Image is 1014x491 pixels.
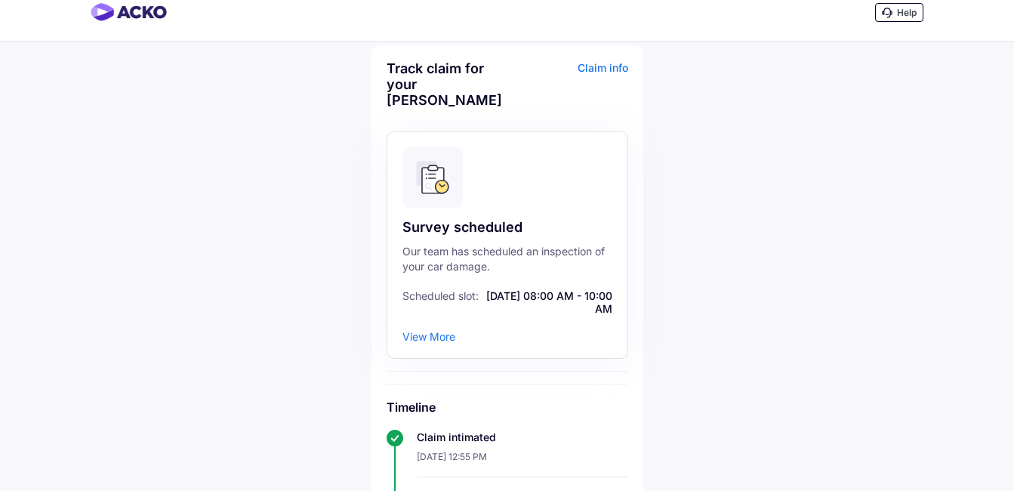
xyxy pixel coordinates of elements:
[402,218,612,236] div: Survey scheduled
[511,60,628,119] div: Claim info
[417,430,628,445] div: Claim intimated
[402,244,612,274] div: Our team has scheduled an inspection of your car damage.
[482,289,612,315] span: [DATE] 08:00 AM - 10:00 AM
[417,445,628,477] div: [DATE] 12:55 PM
[402,330,455,343] div: View More
[897,7,917,18] span: Help
[402,289,479,315] span: Scheduled slot:
[387,400,628,415] h6: Timeline
[91,3,167,21] img: horizontal-gradient.png
[387,60,504,108] div: Track claim for your [PERSON_NAME]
